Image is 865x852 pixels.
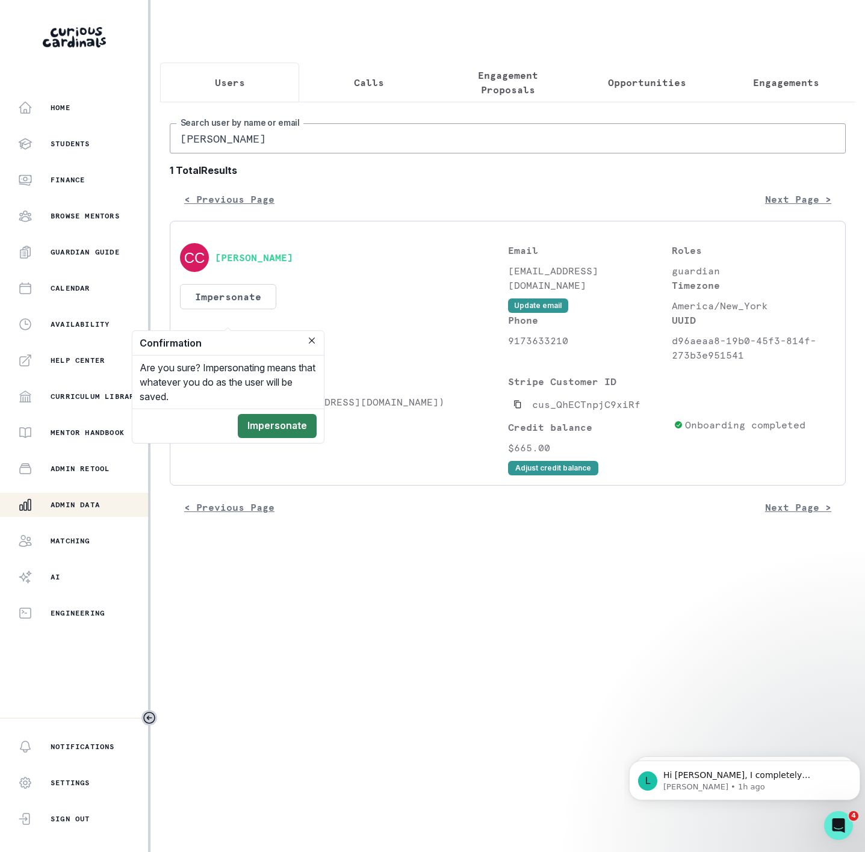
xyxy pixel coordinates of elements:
button: Next Page > [751,187,846,211]
button: Next Page > [751,495,846,519]
button: < Previous Page [170,495,289,519]
p: Notifications [51,742,115,752]
p: Engagements [753,75,819,90]
button: Impersonate [180,284,276,309]
button: Copied to clipboard [508,395,527,414]
p: Calendar [51,283,90,293]
p: Availability [51,319,110,329]
p: Admin Retool [51,464,110,474]
p: Home [51,103,70,113]
button: Adjust credit balance [508,461,598,475]
p: Students [180,374,508,389]
p: Matching [51,536,90,546]
p: Opportunities [608,75,686,90]
p: guardian [672,264,836,278]
button: Close [305,333,319,348]
span: 4 [849,811,858,821]
p: Sign Out [51,814,90,824]
p: 9173633210 [508,333,672,348]
p: UUID [672,313,836,327]
p: Phone [508,313,672,327]
p: Mentor Handbook [51,428,125,437]
button: [PERSON_NAME] [215,252,293,264]
p: Calls [354,75,384,90]
iframe: Intercom notifications message [624,735,865,820]
iframe: Intercom live chat [824,811,853,840]
p: [PERSON_NAME] ([EMAIL_ADDRESS][DOMAIN_NAME]) [180,395,508,409]
p: Browse Mentors [51,211,120,221]
p: Finance [51,175,85,185]
p: Engagement Proposals [448,68,567,97]
button: Update email [508,298,568,313]
p: $665.00 [508,440,669,455]
button: < Previous Page [170,187,289,211]
p: America/New_York [672,298,836,313]
img: svg [180,243,209,272]
p: Guardian Guide [51,247,120,257]
p: Admin Data [51,500,100,510]
p: Credit balance [508,420,669,434]
header: Confirmation [132,331,324,356]
p: cus_QhECTnpjC9xiRf [532,397,640,412]
p: [EMAIL_ADDRESS][DOMAIN_NAME] [508,264,672,292]
p: Users [215,75,245,90]
button: Impersonate [238,414,317,438]
p: Timezone [672,278,836,292]
p: Stripe Customer ID [508,374,669,389]
p: Settings [51,778,90,788]
button: Toggle sidebar [141,710,157,726]
p: Help Center [51,356,105,365]
p: Email [508,243,672,258]
p: d96aeaa8-19b0-45f3-814f-273b3e951541 [672,333,836,362]
p: AI [51,572,60,582]
p: Students [51,139,90,149]
div: Are you sure? Impersonating means that whatever you do as the user will be saved. [132,356,324,409]
p: Engineering [51,608,105,618]
p: Roles [672,243,836,258]
p: Curriculum Library [51,392,140,401]
p: Onboarding completed [685,418,805,432]
img: Curious Cardinals Logo [43,27,106,48]
b: 1 Total Results [170,163,846,177]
